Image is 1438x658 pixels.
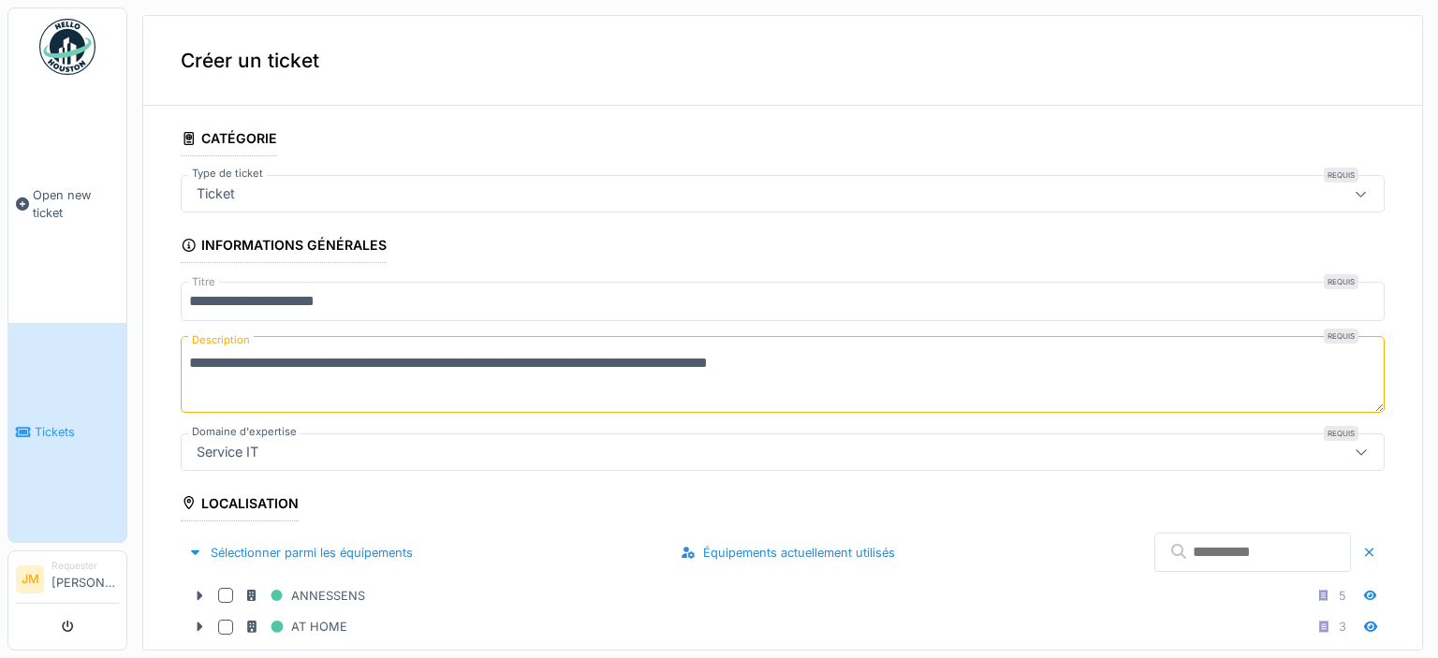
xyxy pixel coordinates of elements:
div: ANNESSENS [244,584,365,607]
div: Requis [1324,329,1358,344]
label: Type de ticket [188,166,267,182]
li: [PERSON_NAME] [51,559,119,599]
li: JM [16,565,44,593]
div: Requis [1324,426,1358,441]
label: Domaine d'expertise [188,424,301,440]
div: Équipements actuellement utilisés [673,540,902,565]
div: Requis [1324,168,1358,183]
a: Open new ticket [8,85,126,323]
label: Description [188,329,254,352]
span: Tickets [35,423,119,441]
span: Open new ticket [33,186,119,222]
div: AT HOME [244,615,347,638]
div: Service IT [189,442,266,462]
div: 3 [1339,618,1346,636]
div: Informations générales [181,231,387,263]
div: Requis [1324,274,1358,289]
div: 5 [1339,587,1346,605]
div: Catégorie [181,124,277,156]
a: Tickets [8,323,126,543]
div: Sélectionner parmi les équipements [181,540,420,565]
div: Requester [51,559,119,573]
div: Localisation [181,490,299,521]
img: Badge_color-CXgf-gQk.svg [39,19,95,75]
div: Ticket [189,183,242,204]
a: JM Requester[PERSON_NAME] [16,559,119,604]
label: Titre [188,274,219,290]
div: Créer un ticket [143,16,1422,106]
